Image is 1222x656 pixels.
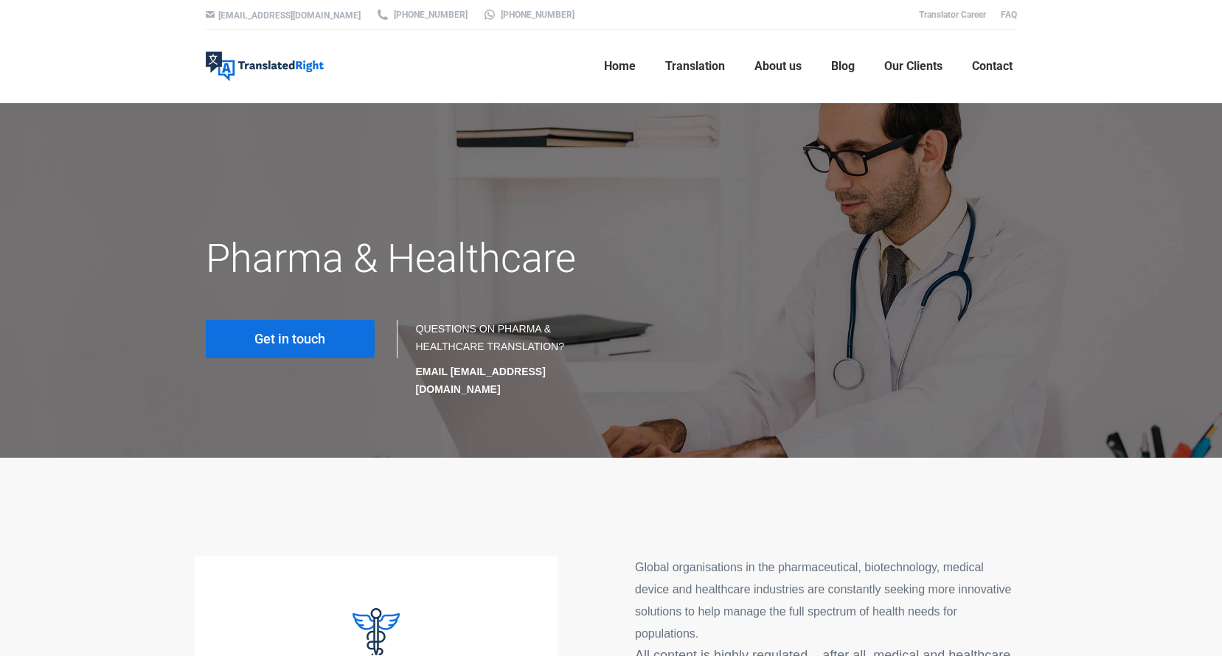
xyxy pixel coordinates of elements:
span: Blog [831,59,855,74]
a: [PHONE_NUMBER] [375,8,468,21]
a: [PHONE_NUMBER] [482,8,574,21]
div: QUESTIONS ON PHARMA & HEALTHCARE TRANSLATION? [416,320,597,398]
h1: Pharma & Healthcare [206,234,739,283]
span: Home [604,59,636,74]
a: Blog [827,43,859,90]
a: Home [600,43,640,90]
a: Get in touch [206,320,375,358]
a: Contact [968,43,1017,90]
a: Translation [661,43,729,90]
a: About us [750,43,806,90]
a: FAQ [1001,10,1017,20]
div: Global organisations in the pharmaceutical, biotechnology, medical device and healthcare industri... [635,556,1017,645]
a: [EMAIL_ADDRESS][DOMAIN_NAME] [218,10,361,21]
a: Our Clients [880,43,947,90]
span: About us [754,59,802,74]
a: Translator Career [919,10,986,20]
span: Translation [665,59,725,74]
span: Contact [972,59,1013,74]
strong: EMAIL [EMAIL_ADDRESS][DOMAIN_NAME] [416,366,546,395]
span: Get in touch [254,332,325,346]
span: Our Clients [884,59,942,74]
img: Translated Right [206,52,324,81]
img: null [353,608,400,655]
